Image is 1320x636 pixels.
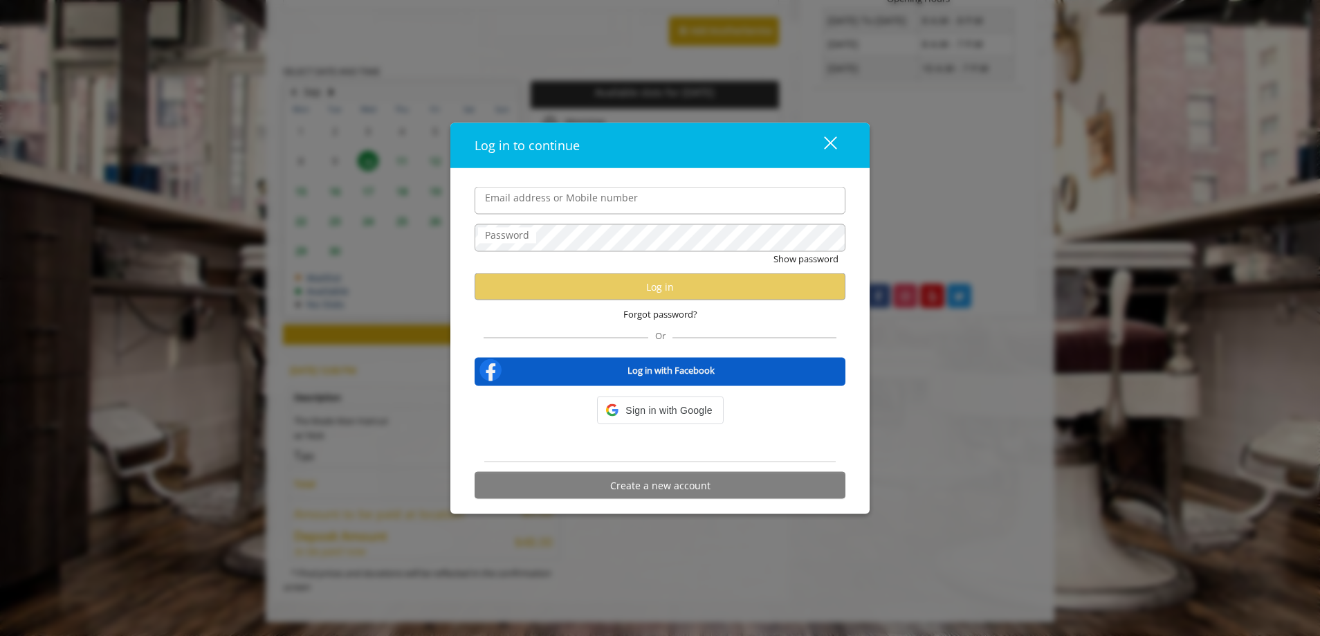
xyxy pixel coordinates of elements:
button: Create a new account [475,472,845,499]
span: Log in to continue [475,137,580,154]
span: Sign in with Google [624,402,715,417]
label: Email address or Mobile number [478,190,645,206]
input: Password [475,224,845,252]
button: Log in [475,273,845,300]
label: Password [478,228,536,243]
span: Or [648,329,672,342]
button: close dialog [798,131,845,160]
input: Email address or Mobile number [475,187,845,215]
div: close dialog [808,135,836,156]
img: facebook-logo [477,356,504,384]
iframe: Sign in with Google Button [590,423,731,453]
span: Forgot password? [623,307,697,322]
b: Log in with Facebook [627,363,715,377]
div: Sign in with Google [597,397,724,424]
button: Show password [773,252,838,266]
